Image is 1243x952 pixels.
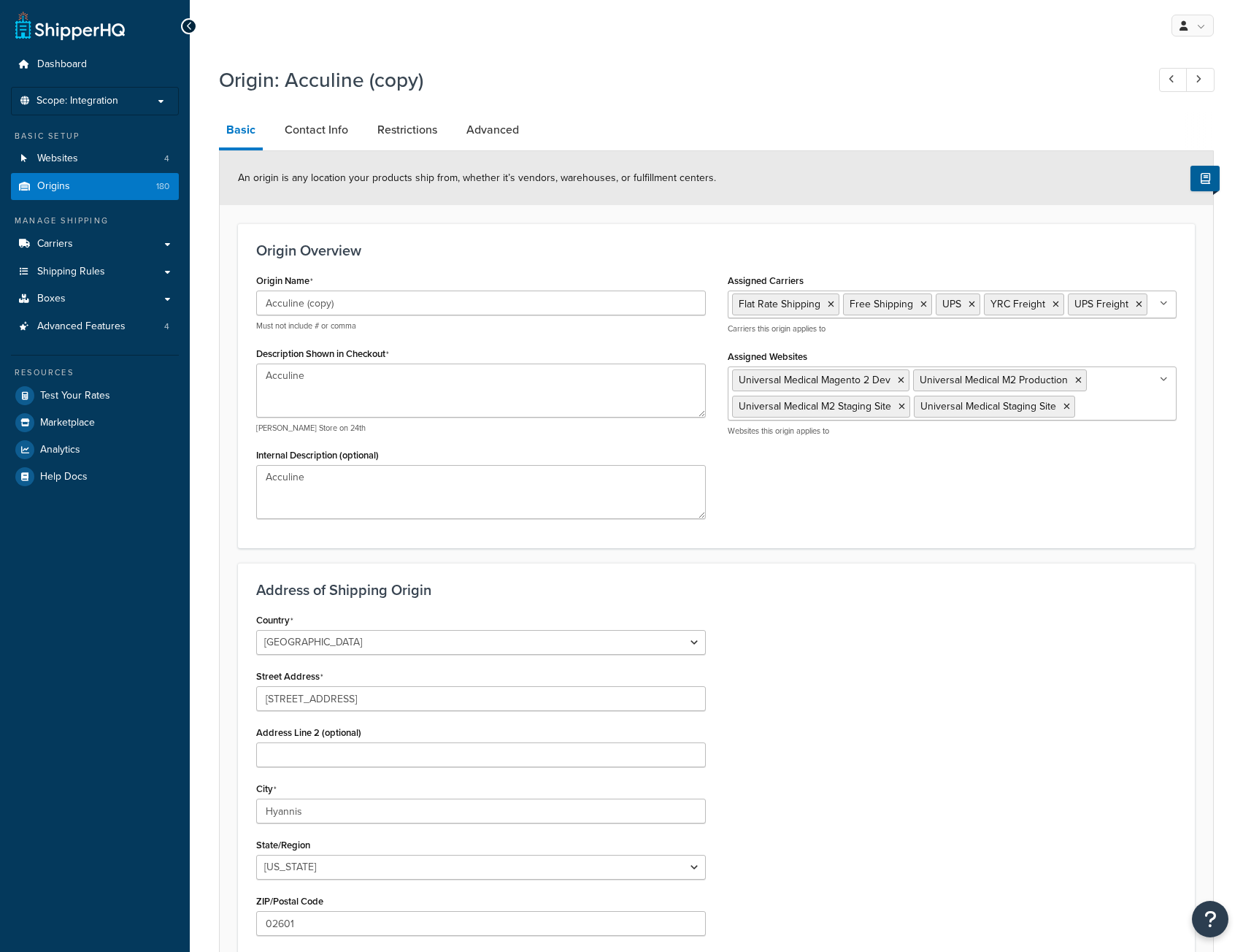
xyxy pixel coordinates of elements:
span: Advanced Features [37,320,126,333]
textarea: Acculine [256,465,706,519]
span: Marketplace [40,417,95,429]
span: Shipping Rules [37,266,105,278]
h1: Origin: Acculine (copy) [219,66,1132,94]
span: 4 [164,320,169,333]
a: Restrictions [370,112,445,147]
a: Advanced [459,112,526,147]
a: Marketplace [11,410,179,436]
span: YRC Freight [990,296,1045,312]
span: Universal Medical Staging Site [920,399,1056,414]
a: Websites4 [11,145,179,172]
span: Analytics [40,444,80,456]
span: Scope: Integration [36,95,118,107]
label: Assigned Websites [728,351,807,362]
span: Free Shipping [850,296,913,312]
a: Shipping Rules [11,258,179,285]
p: Carriers this origin applies to [728,323,1177,334]
a: Previous Record [1159,68,1188,92]
span: Test Your Rates [40,390,110,402]
textarea: Acculine [256,364,706,418]
li: Websites [11,145,179,172]
span: Dashboard [37,58,87,71]
span: Flat Rate Shipping [739,296,820,312]
h3: Address of Shipping Origin [256,582,1177,598]
li: Advanced Features [11,313,179,340]
li: Origins [11,173,179,200]
button: Open Resource Center [1192,901,1228,937]
a: Origins180 [11,173,179,200]
p: Websites this origin applies to [728,426,1177,437]
label: ZIP/Postal Code [256,896,323,907]
span: Universal Medical M2 Production [920,372,1068,388]
span: Carriers [37,238,73,250]
label: Internal Description (optional) [256,450,379,461]
a: Boxes [11,285,179,312]
label: Origin Name [256,275,313,287]
span: 180 [156,180,169,193]
label: Street Address [256,671,323,683]
span: Universal Medical M2 Staging Site [739,399,891,414]
span: Origins [37,180,70,193]
button: Show Help Docs [1190,166,1220,191]
div: Resources [11,366,179,379]
span: An origin is any location your products ship from, whether it’s vendors, warehouses, or fulfillme... [238,170,716,185]
label: Country [256,615,293,626]
a: Help Docs [11,464,179,490]
span: Help Docs [40,471,88,483]
span: UPS Freight [1074,296,1128,312]
a: Basic [219,112,263,150]
span: UPS [942,296,961,312]
label: Description Shown in Checkout [256,348,389,360]
p: [PERSON_NAME] Store on 24th [256,423,706,434]
span: Boxes [37,293,66,305]
div: Basic Setup [11,130,179,142]
a: Dashboard [11,51,179,78]
h3: Origin Overview [256,242,1177,258]
a: Advanced Features4 [11,313,179,340]
label: State/Region [256,840,310,851]
a: Carriers [11,231,179,258]
label: City [256,783,277,795]
label: Assigned Carriers [728,275,804,286]
a: Test Your Rates [11,383,179,409]
div: Manage Shipping [11,215,179,227]
span: 4 [164,153,169,165]
a: Next Record [1186,68,1215,92]
p: Must not include # or comma [256,320,706,331]
span: Universal Medical Magento 2 Dev [739,372,890,388]
span: Websites [37,153,78,165]
label: Address Line 2 (optional) [256,727,361,738]
a: Contact Info [277,112,355,147]
a: Analytics [11,437,179,463]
